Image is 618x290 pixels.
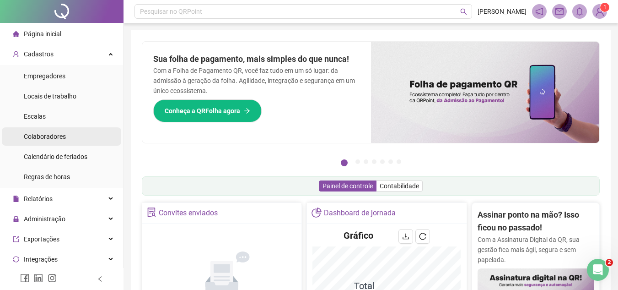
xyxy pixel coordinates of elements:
button: 6 [388,159,393,164]
span: file [13,196,19,202]
span: solution [147,208,156,217]
span: Conheça a QRFolha agora [165,106,240,116]
span: home [13,31,19,37]
p: Com a Folha de Pagamento QR, você faz tudo em um só lugar: da admissão à geração da folha. Agilid... [153,66,360,96]
span: sync [13,256,19,263]
span: reload [419,233,426,240]
span: linkedin [34,274,43,283]
button: 3 [364,159,368,164]
span: 1 [603,4,607,11]
span: Empregadores [24,72,65,80]
span: instagram [48,274,57,283]
span: download [402,233,409,240]
span: pie-chart [312,208,321,217]
span: bell [575,7,584,16]
span: arrow-right [244,108,250,114]
span: left [97,276,103,282]
span: export [13,236,19,242]
span: Relatórios [24,195,53,202]
span: Administração [24,215,65,223]
span: Colaboradores [24,133,66,140]
span: Calendário de feriados [24,153,87,160]
span: mail [555,7,564,16]
span: Contabilidade [380,182,419,190]
button: Conheça a QRFolha agora [153,99,262,122]
span: Exportações [24,235,59,243]
span: Página inicial [24,30,61,38]
button: 4 [372,159,376,164]
span: Painel de controle [322,182,373,190]
sup: Atualize o seu contato no menu Meus Dados [600,3,609,12]
span: Locais de trabalho [24,93,76,100]
img: banner%2F8d14a306-6205-4263-8e5b-06e9a85ad873.png [371,42,600,143]
span: lock [13,216,19,222]
button: 5 [380,159,385,164]
button: 7 [397,159,401,164]
span: Escalas [24,113,46,120]
p: Com a Assinatura Digital da QR, sua gestão fica mais ágil, segura e sem papelada. [478,235,594,265]
span: search [460,8,467,15]
button: 1 [341,159,348,166]
h4: Gráfico [344,229,373,242]
span: user-add [13,51,19,57]
button: 2 [355,159,360,164]
iframe: Intercom live chat [587,259,609,281]
span: notification [535,7,543,16]
span: facebook [20,274,29,283]
img: 88335 [593,5,607,18]
span: Integrações [24,256,58,263]
span: Regras de horas [24,173,70,181]
div: Dashboard de jornada [324,205,396,221]
span: 2 [606,259,613,266]
div: Convites enviados [159,205,218,221]
h2: Sua folha de pagamento, mais simples do que nunca! [153,53,360,66]
span: [PERSON_NAME] [478,6,527,16]
span: Cadastros [24,50,54,58]
h2: Assinar ponto na mão? Isso ficou no passado! [478,208,594,235]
